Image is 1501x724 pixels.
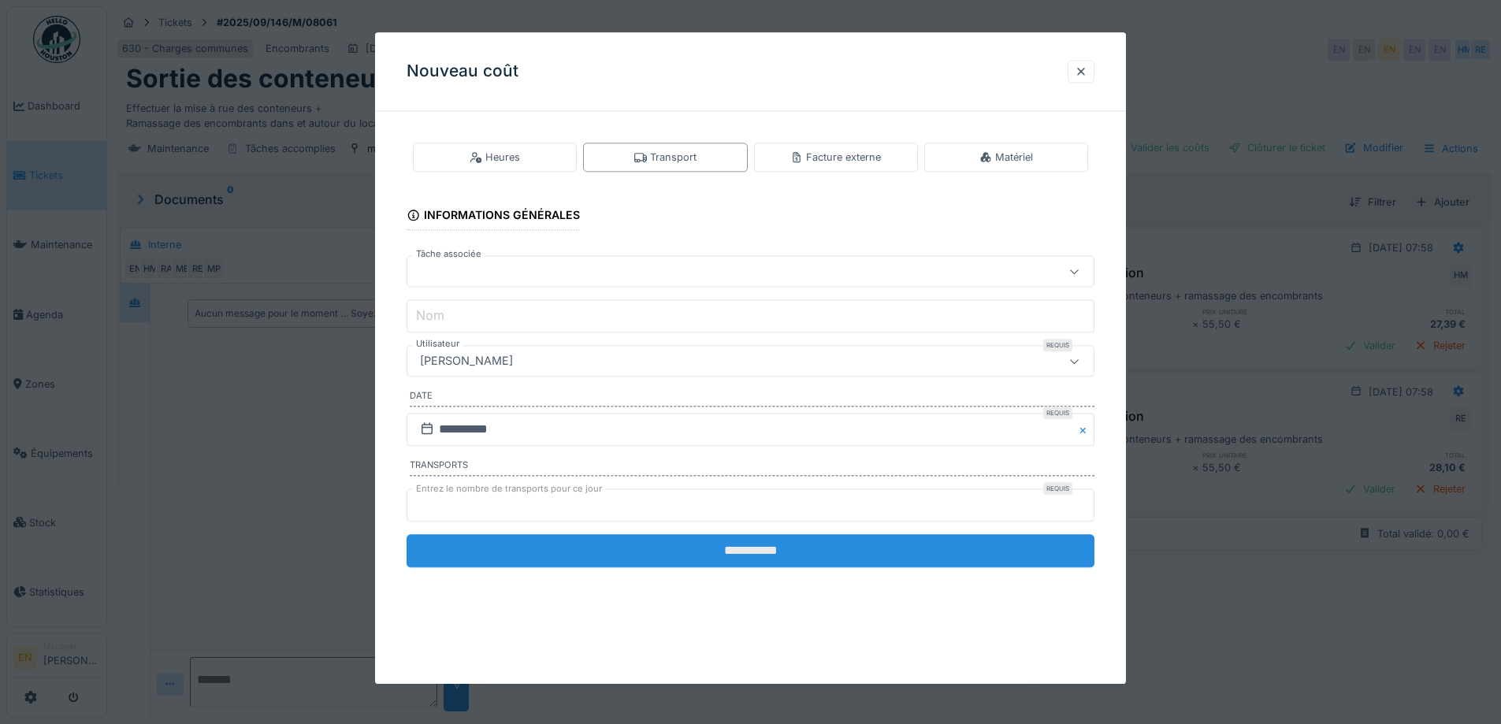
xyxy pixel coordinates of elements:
[979,150,1033,165] div: Matériel
[634,150,697,165] div: Transport
[413,482,605,496] label: Entrez le nombre de transports pour ce jour
[790,150,881,165] div: Facture externe
[407,61,518,81] h3: Nouveau coût
[1043,407,1072,419] div: Requis
[407,204,580,231] div: Informations générales
[414,353,519,370] div: [PERSON_NAME]
[1077,413,1094,446] button: Close
[470,150,520,165] div: Heures
[1043,482,1072,495] div: Requis
[1043,340,1072,352] div: Requis
[410,390,1094,407] label: Date
[413,338,463,351] label: Utilisateur
[413,306,448,325] label: Nom
[413,248,485,262] label: Tâche associée
[410,459,1094,476] label: Transports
